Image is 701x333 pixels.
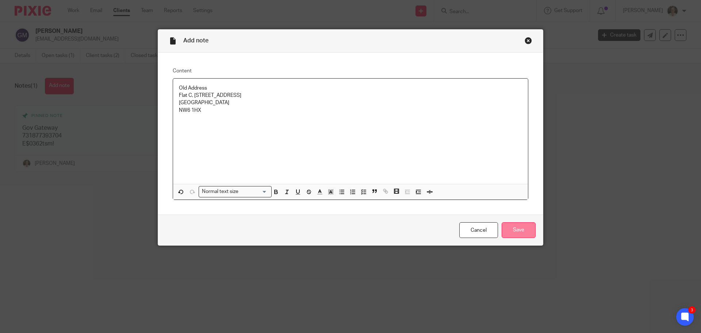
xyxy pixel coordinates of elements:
div: 3 [688,306,696,314]
input: Search for option [241,188,267,196]
div: Search for option [199,186,272,197]
a: Cancel [459,222,498,238]
span: Normal text size [200,188,240,196]
div: Close this dialog window [525,37,532,44]
label: Content [173,67,528,75]
p: Flat C, [STREET_ADDRESS] [179,92,522,99]
input: Save [502,222,536,238]
span: Add note [183,38,208,43]
p: [GEOGRAPHIC_DATA] [179,99,522,106]
p: Old Address [179,84,522,92]
p: NW6 1HX [179,107,522,114]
